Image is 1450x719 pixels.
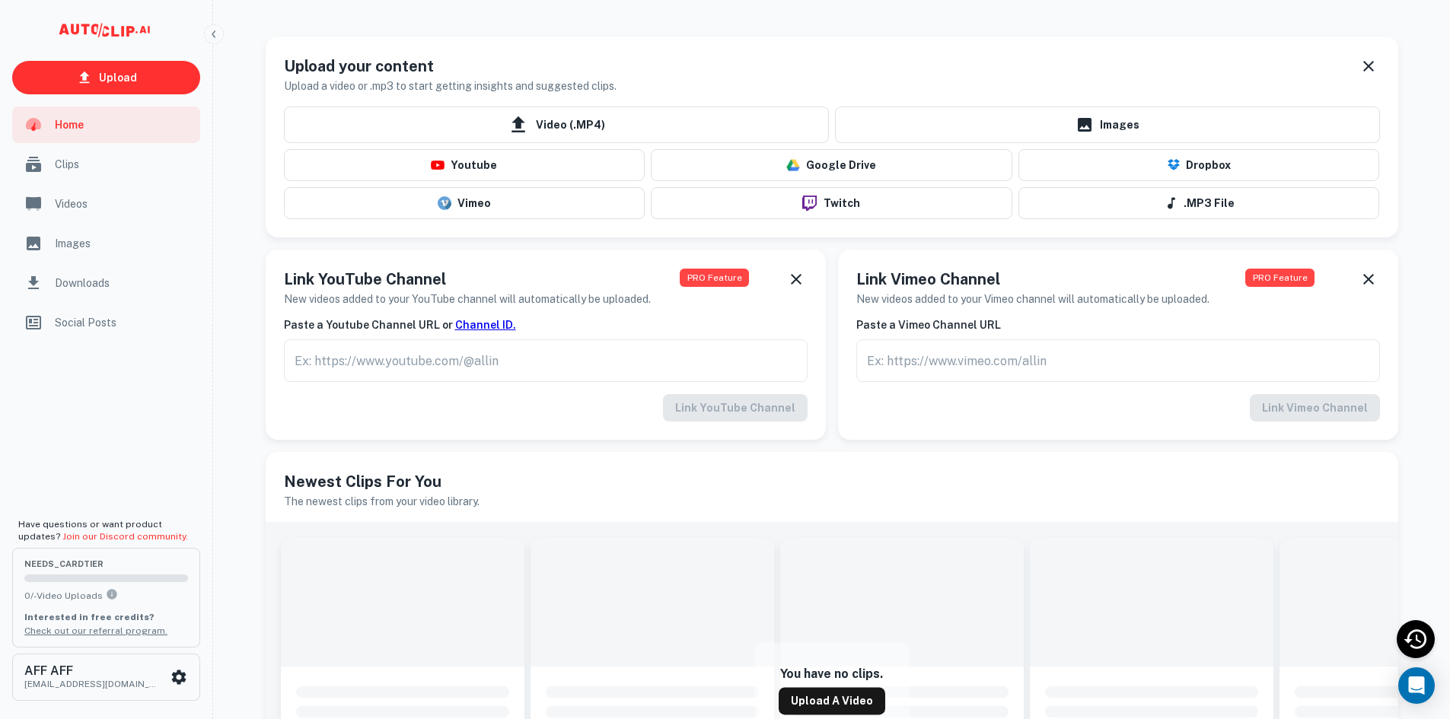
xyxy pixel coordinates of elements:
button: Dismiss [1357,55,1380,78]
span: Have questions or want product updates? [18,519,188,542]
p: Upload [99,69,137,86]
a: Images [835,107,1380,143]
span: Video (.MP4) [284,107,829,143]
h6: The newest clips from your video library. [284,493,1380,510]
div: This feature is available to PRO users only. [856,339,1380,382]
span: Social Posts [55,314,191,331]
h5: Link YouTube Channel [284,268,651,291]
button: Google Drive [651,149,1012,181]
a: Upload a Video [779,688,885,715]
span: needs_card Tier [24,560,188,568]
span: Downloads [55,275,191,291]
a: Upload [12,61,200,94]
button: .MP3 File [1018,187,1380,219]
svg: You can upload 0 videos per month on the needs_card tier. Upgrade to upload more. [106,588,118,600]
p: [EMAIL_ADDRESS][DOMAIN_NAME] [24,677,161,691]
p: Interested in free credits? [24,610,188,624]
div: This feature is available to PRO users only. [856,394,1380,422]
a: Channel ID. [455,319,516,331]
span: Videos [55,196,191,212]
input: Ex: https://www.youtube.com/@allin [284,339,808,382]
div: This feature is available to PRO users only. [284,339,808,382]
img: Dropbox Logo [1168,159,1180,172]
button: Dismiss [1357,268,1380,291]
h6: Upload a video or .mp3 to start getting insights and suggested clips. [284,78,617,94]
h5: Upload your content [284,55,617,78]
div: This feature is available to PRO users only. [284,394,808,422]
a: Social Posts [12,304,200,341]
button: needs_cardTier0/-Video UploadsYou can upload 0 videos per month on the needs_card tier. Upgrade t... [12,548,200,647]
h5: Newest Clips For You [284,470,1380,493]
button: AFF AFF[EMAIL_ADDRESS][DOMAIN_NAME] [12,654,200,701]
h6: You have no clips. [780,667,883,681]
span: This feature is available to PRO users only. Upgrade your plan now! [1245,269,1315,287]
input: Ex: https://www.vimeo.com/allin [856,339,1380,382]
img: youtube-logo.png [431,161,445,170]
button: Dropbox [1018,149,1380,181]
p: 0 / - Video Uploads [24,588,188,603]
a: Join our Discord community. [62,531,188,542]
span: Home [55,116,191,133]
span: This feature is available to PRO users only. Upgrade your plan now! [680,269,749,287]
h6: New videos added to your Vimeo channel will automatically be uploaded. [856,291,1209,307]
a: Images [12,225,200,262]
a: Downloads [12,265,200,301]
h6: Paste a Youtube Channel URL or [284,317,808,333]
h6: New videos added to your YouTube channel will automatically be uploaded. [284,291,651,307]
img: vimeo-logo.svg [438,196,451,210]
img: twitch-logo.png [796,196,823,211]
h5: Link Vimeo Channel [856,268,1209,291]
button: Vimeo [284,187,645,219]
div: Recent Activity [1397,620,1435,658]
button: Dismiss [785,268,808,291]
a: Check out our referral program. [24,625,167,636]
a: Videos [12,186,200,222]
h6: Paste a Vimeo Channel URL [856,317,1380,333]
div: Open Intercom Messenger [1398,667,1435,704]
span: Clips [55,156,191,173]
button: Youtube [284,149,645,181]
img: drive-logo.png [786,158,800,172]
button: Twitch [651,187,1012,219]
a: Clips [12,146,200,183]
h6: AFF AFF [24,665,161,677]
a: Home [12,107,200,143]
span: Images [55,235,191,252]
